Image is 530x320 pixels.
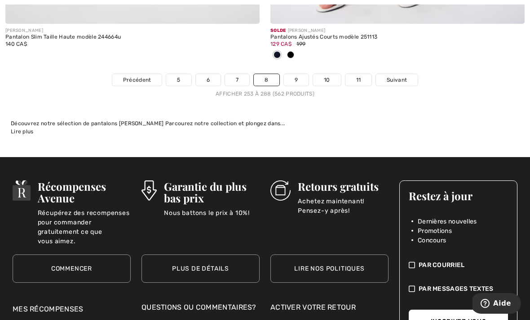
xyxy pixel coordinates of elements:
img: Garantie du plus bas prix [141,180,157,201]
a: Activer votre retour [270,302,389,313]
p: Récupérez des recompenses pour commander gratuitement ce que vous aimez. [38,208,131,226]
a: Mes récompenses [13,305,84,313]
span: Par messages textes [419,284,494,294]
h3: Retours gratuits [298,180,389,192]
img: check [409,260,415,270]
img: check [409,284,415,294]
a: 6 [196,74,221,86]
span: Solde [270,28,286,33]
a: Lire nos politiques [270,254,389,283]
a: 8 [254,74,279,86]
iframe: Ouvre un widget dans lequel vous pouvez trouver plus d’informations [473,293,521,316]
a: Commencer [13,254,131,283]
div: Pantalon Slim Taille Haute modèle 244664u [5,34,260,40]
p: Achetez maintenant! Pensez-y après! [298,197,389,215]
p: Nous battons le prix à 10%! [164,208,260,226]
a: Précédent [112,74,162,86]
div: Découvrez notre sélection de pantalons [PERSON_NAME] Parcourez notre collection et plongez dans... [11,119,519,127]
span: 199 [296,41,305,47]
span: 140 CA$ [5,41,27,47]
div: Black [284,48,297,63]
div: Questions ou commentaires? [141,302,260,317]
span: Précédent [123,76,151,84]
a: Suivant [376,74,418,86]
span: 129 CA$ [270,41,291,47]
span: Concours [418,236,446,245]
div: Midnight Blue [270,48,284,63]
h3: Garantie du plus bas prix [164,180,260,204]
img: Retours gratuits [270,180,291,201]
h3: Restez à jour [409,190,508,202]
img: Récompenses Avenue [13,180,31,201]
span: Suivant [387,76,407,84]
span: Par Courriel [419,260,465,270]
a: 5 [166,74,191,86]
span: Promotions [418,226,452,236]
span: Dernières nouvelles [418,217,477,226]
a: 11 [345,74,372,86]
a: 9 [284,74,309,86]
span: Lire plus [11,128,34,135]
h3: Récompenses Avenue [38,180,131,204]
div: [PERSON_NAME] [270,27,525,34]
a: 10 [313,74,341,86]
div: [PERSON_NAME] [5,27,260,34]
a: Plus de détails [141,254,260,283]
a: 7 [225,74,249,86]
div: Pantalons Ajustés Courts modèle 251113 [270,34,525,40]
